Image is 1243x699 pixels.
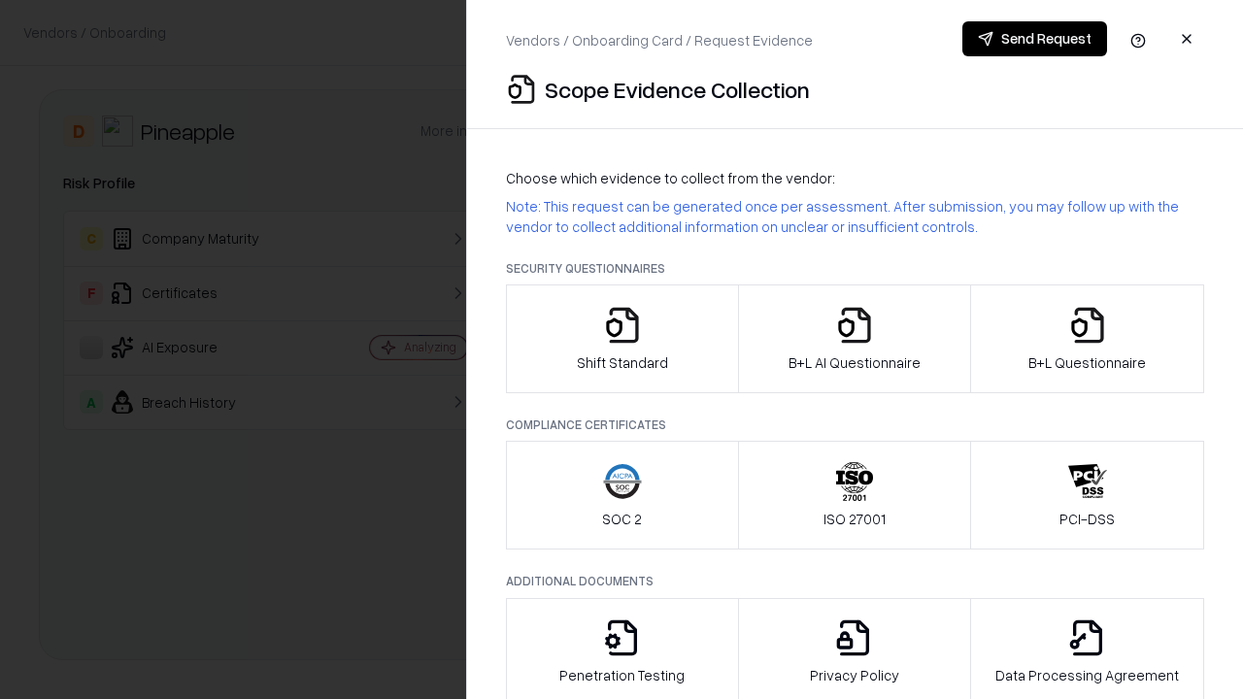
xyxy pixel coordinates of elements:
button: ISO 27001 [738,441,972,549]
button: SOC 2 [506,441,739,549]
button: B+L AI Questionnaire [738,284,972,393]
p: B+L Questionnaire [1028,352,1146,373]
p: Privacy Policy [810,665,899,685]
p: Choose which evidence to collect from the vendor: [506,168,1204,188]
p: SOC 2 [602,509,642,529]
p: Note: This request can be generated once per assessment. After submission, you may follow up with... [506,196,1204,237]
button: B+L Questionnaire [970,284,1204,393]
p: Security Questionnaires [506,260,1204,277]
p: Vendors / Onboarding Card / Request Evidence [506,30,813,50]
p: Scope Evidence Collection [545,74,810,105]
p: B+L AI Questionnaire [789,352,921,373]
p: Penetration Testing [559,665,685,685]
p: PCI-DSS [1059,509,1115,529]
p: Data Processing Agreement [995,665,1179,685]
p: Shift Standard [577,352,668,373]
button: Shift Standard [506,284,739,393]
p: ISO 27001 [823,509,886,529]
p: Compliance Certificates [506,416,1204,433]
p: Additional Documents [506,573,1204,589]
button: PCI-DSS [970,441,1204,549]
button: Send Request [962,21,1107,56]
